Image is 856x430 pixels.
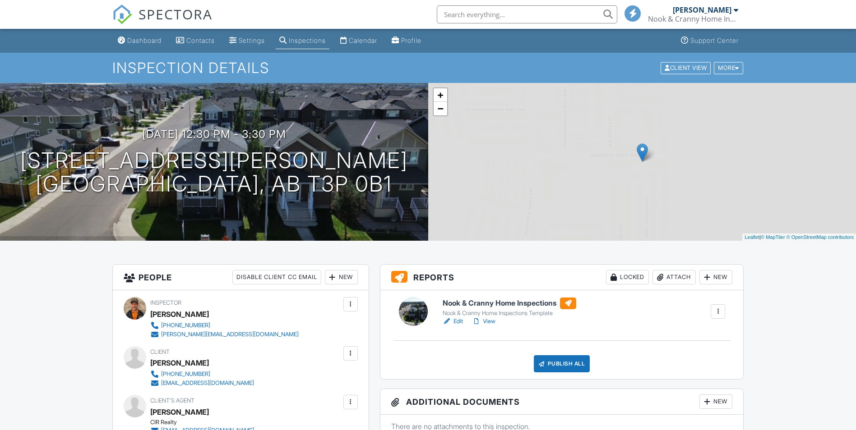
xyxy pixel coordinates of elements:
[437,5,617,23] input: Search everything...
[226,32,268,49] a: Settings
[434,102,447,115] a: Zoom out
[761,234,785,240] a: © MapTiler
[150,321,299,330] a: [PHONE_NUMBER]
[380,389,744,415] h3: Additional Documents
[161,380,254,387] div: [EMAIL_ADDRESS][DOMAIN_NAME]
[142,128,286,140] h3: [DATE] 12:30 pm - 3:30 pm
[714,62,743,74] div: More
[443,310,576,317] div: Nook & Cranny Home Inspections Template
[472,317,495,326] a: View
[443,317,463,326] a: Edit
[113,265,369,290] h3: People
[150,330,299,339] a: [PERSON_NAME][EMAIL_ADDRESS][DOMAIN_NAME]
[434,88,447,102] a: Zoom in
[745,234,759,240] a: Leaflet
[401,37,421,44] div: Profile
[380,265,744,290] h3: Reports
[150,356,209,370] div: [PERSON_NAME]
[690,37,739,44] div: Support Center
[606,270,649,284] div: Locked
[139,5,213,23] span: SPECTORA
[112,12,213,31] a: SPECTORA
[699,270,732,284] div: New
[150,405,209,419] a: [PERSON_NAME]
[150,348,170,355] span: Client
[443,297,576,309] h6: Nook & Cranny Home Inspections
[289,37,326,44] div: Inspections
[787,234,854,240] a: © OpenStreetMap contributors
[652,270,696,284] div: Attach
[677,32,742,49] a: Support Center
[114,32,165,49] a: Dashboard
[112,5,132,24] img: The Best Home Inspection Software - Spectora
[325,270,358,284] div: New
[112,60,744,76] h1: Inspection Details
[276,32,329,49] a: Inspections
[661,62,711,74] div: Client View
[172,32,218,49] a: Contacts
[150,419,261,426] div: CIR Realty
[337,32,381,49] a: Calendar
[239,37,265,44] div: Settings
[673,5,731,14] div: [PERSON_NAME]
[161,331,299,338] div: [PERSON_NAME][EMAIL_ADDRESS][DOMAIN_NAME]
[232,270,321,284] div: Disable Client CC Email
[443,297,576,317] a: Nook & Cranny Home Inspections Nook & Cranny Home Inspections Template
[150,397,194,404] span: Client's Agent
[660,64,713,71] a: Client View
[150,370,254,379] a: [PHONE_NUMBER]
[534,355,590,372] div: Publish All
[150,299,181,306] span: Inspector
[150,307,209,321] div: [PERSON_NAME]
[150,379,254,388] a: [EMAIL_ADDRESS][DOMAIN_NAME]
[648,14,738,23] div: Nook & Cranny Home Inspections Ltd.
[186,37,215,44] div: Contacts
[161,371,210,378] div: [PHONE_NUMBER]
[699,394,732,409] div: New
[742,233,856,241] div: |
[20,149,408,197] h1: [STREET_ADDRESS][PERSON_NAME] [GEOGRAPHIC_DATA], AB T3P 0B1
[161,322,210,329] div: [PHONE_NUMBER]
[127,37,162,44] div: Dashboard
[388,32,425,49] a: Profile
[349,37,377,44] div: Calendar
